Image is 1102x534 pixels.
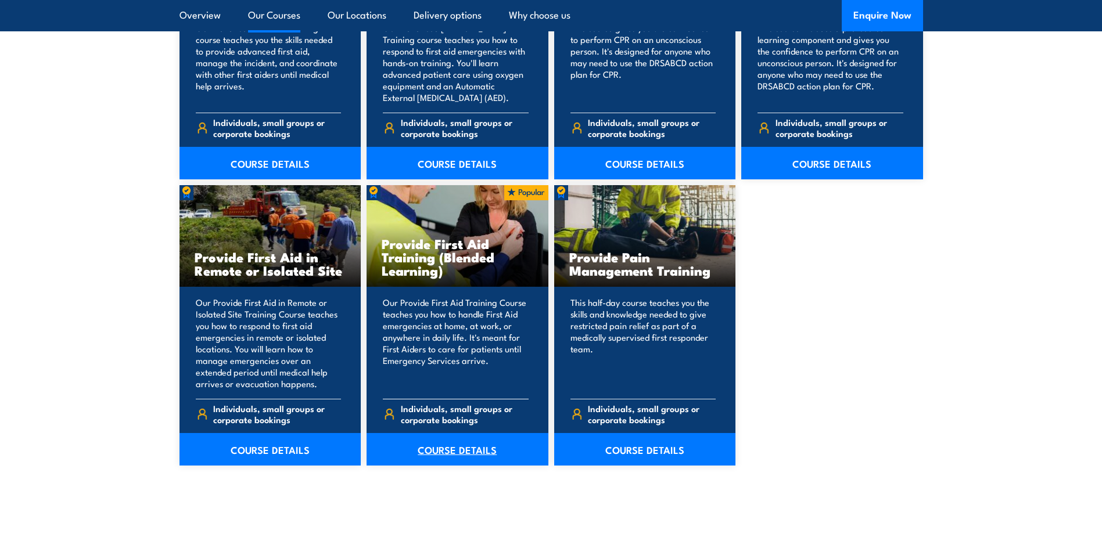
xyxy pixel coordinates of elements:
h3: Provide First Aid Training (Blended Learning) [382,237,533,277]
h3: Provide Pain Management Training [569,250,721,277]
p: Our Provide First Aid Training Course teaches you how to handle First Aid emergencies at home, at... [383,297,529,389]
a: COURSE DETAILS [367,147,548,179]
p: This course gives you the confidence to perform CPR on an unconscious person. It's designed for a... [570,22,716,103]
a: COURSE DETAILS [554,433,736,466]
a: COURSE DETAILS [741,147,923,179]
span: Individuals, small groups or corporate bookings [776,117,903,139]
a: COURSE DETAILS [367,433,548,466]
p: Our Advanced [MEDICAL_DATA] Training course teaches you how to respond to first aid emergencies w... [383,22,529,103]
span: Individuals, small groups or corporate bookings [588,117,716,139]
span: Individuals, small groups or corporate bookings [588,403,716,425]
a: COURSE DETAILS [180,147,361,179]
h3: Provide First Aid in Remote or Isolated Site [195,250,346,277]
a: COURSE DETAILS [554,147,736,179]
span: Individuals, small groups or corporate bookings [401,403,529,425]
span: Individuals, small groups or corporate bookings [213,403,341,425]
span: Individuals, small groups or corporate bookings [213,117,341,139]
p: Our Advanced First Aid training course teaches you the skills needed to provide advanced first ai... [196,22,342,103]
p: This course includes a pre-course learning component and gives you the confidence to perform CPR ... [758,22,903,103]
span: Individuals, small groups or corporate bookings [401,117,529,139]
p: Our Provide First Aid in Remote or Isolated Site Training Course teaches you how to respond to fi... [196,297,342,389]
a: COURSE DETAILS [180,433,361,466]
p: This half-day course teaches you the skills and knowledge needed to give restricted pain relief a... [570,297,716,389]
